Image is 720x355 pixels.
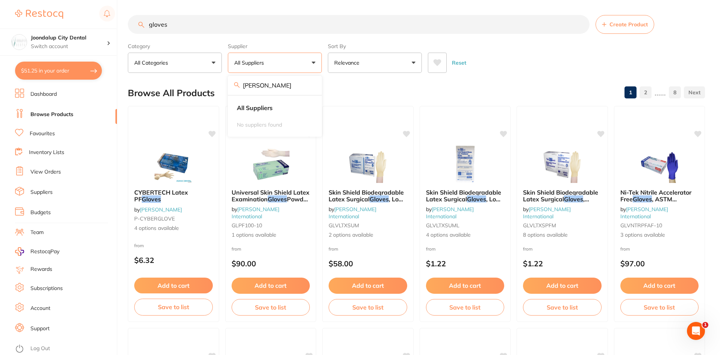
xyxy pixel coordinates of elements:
[232,278,310,293] button: Add to cart
[128,88,215,98] h2: Browse All Products
[30,305,50,312] a: Account
[231,117,319,132] li: No suppliers found
[702,322,708,328] span: 1
[329,195,404,210] span: , Low Powder, Sterile, Box
[134,225,213,232] span: 4 options available
[31,43,107,50] p: Switch account
[134,278,213,293] button: Add to cart
[246,145,295,183] img: Universal Skin Shield Latex Examination Gloves Powder Free AS/NZ Biodegradable Polymer Coated Tex...
[30,325,50,332] a: Support
[329,231,407,239] span: 2 options available
[426,299,505,316] button: Save to list
[232,246,241,252] span: from
[370,195,389,203] em: Gloves
[134,206,182,213] span: by
[329,206,376,219] span: by
[523,259,602,268] p: $1.22
[134,189,213,203] b: CYBERTECH Latex PF Gloves
[232,189,309,203] span: Universal Skin Shield Latex Examination
[232,299,310,316] button: Save to list
[426,231,505,239] span: 4 options available
[30,189,53,196] a: Suppliers
[523,222,556,229] span: GLVLTXSPFM
[142,195,161,203] em: Gloves
[620,222,662,229] span: GLVNTRPFAF-10
[30,285,63,292] a: Subscriptions
[620,206,668,219] span: by
[343,145,392,183] img: Skin Shield Biodegradable Latex Surgical Gloves, Low Powder, Sterile, Box
[128,43,222,50] label: Category
[228,53,322,73] button: All Suppliers
[15,247,59,256] a: RestocqPay
[426,246,436,252] span: from
[128,15,590,34] input: Search Products
[30,130,55,137] a: Favourites
[328,43,422,50] label: Sort By
[15,62,102,80] button: $51.25 in your order
[620,299,699,316] button: Save to list
[523,278,602,293] button: Add to cart
[30,209,51,216] a: Budgets
[15,247,24,256] img: RestocqPay
[15,10,63,19] img: Restocq Logo
[426,278,505,293] button: Add to cart
[232,206,279,219] a: [PERSON_NAME] International
[334,59,362,66] p: Relevance
[29,149,64,156] a: Inventory Lists
[450,53,468,73] button: Reset
[268,195,287,203] em: Gloves
[467,195,486,203] em: Gloves
[655,88,666,97] p: ......
[329,246,338,252] span: from
[596,15,654,34] button: Create Product
[329,299,407,316] button: Save to list
[134,189,188,203] span: CYBERTECH Latex PF
[30,248,59,255] span: RestocqPay
[30,345,50,352] a: Log Out
[620,259,699,268] p: $97.00
[523,195,595,210] span: , Powder Free, Sterile, Pair
[30,266,52,273] a: Rewards
[620,195,691,224] span: , ASTM Standards, Powder Free, EN374, Blueple Colour, Carton
[329,259,407,268] p: $58.00
[140,206,182,213] a: [PERSON_NAME]
[669,85,681,100] a: 8
[620,189,699,203] b: Ni-Tek Nitrile Accelerator Free Gloves, ASTM Standards, Powder Free, EN374, Blueple Colour, Carton
[609,21,648,27] span: Create Product
[426,222,459,229] span: GLVLTXSUML
[523,206,571,219] span: by
[426,206,474,219] a: [PERSON_NAME] International
[134,215,175,222] span: P-CYBERGLOVE
[15,6,63,23] a: Restocq Logo
[228,76,322,95] input: Search supplier
[329,222,359,229] span: GLVLTXSUM
[15,343,115,355] button: Log Out
[633,195,652,203] em: Gloves
[232,231,310,239] span: 1 options available
[538,145,587,183] img: Skin Shield Biodegradable Latex Surgical Gloves, Powder Free, Sterile, Pair
[30,111,73,118] a: Browse Products
[30,229,44,236] a: Team
[228,43,322,50] label: Supplier
[231,100,319,116] li: Clear selection
[426,206,474,219] span: by
[232,206,279,219] span: by
[329,189,404,203] span: Skin Shield Biodegradable Latex Surgical
[237,104,273,111] strong: All Suppliers
[523,231,602,239] span: 8 options available
[329,278,407,293] button: Add to cart
[329,206,376,219] a: [PERSON_NAME] International
[232,259,310,268] p: $90.00
[134,59,171,66] p: All Categories
[523,189,602,203] b: Skin Shield Biodegradable Latex Surgical Gloves, Powder Free, Sterile, Pair
[426,189,505,203] b: Skin Shield Biodegradable Latex Surgical Gloves, Low Powder, Sterile, Pair
[620,231,699,239] span: 3 options available
[620,278,699,293] button: Add to cart
[523,299,602,316] button: Save to list
[640,85,652,100] a: 2
[426,189,501,203] span: Skin Shield Biodegradable Latex Surgical
[564,195,583,203] em: Gloves
[149,145,198,183] img: CYBERTECH Latex PF Gloves
[426,195,501,210] span: , Low Powder, Sterile, Pair
[12,35,27,50] img: Joondalup City Dental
